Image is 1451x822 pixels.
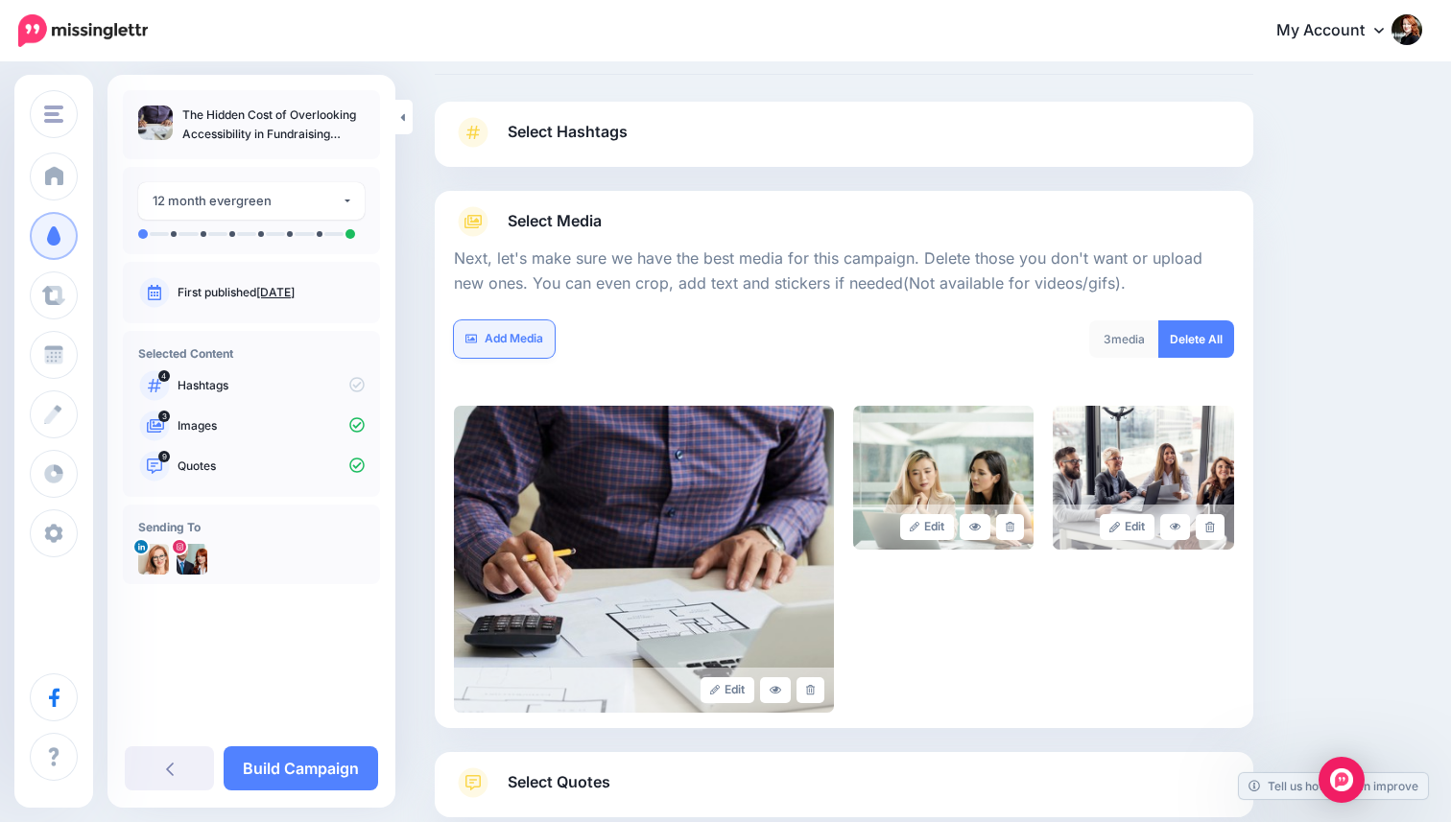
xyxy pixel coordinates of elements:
h4: Selected Content [138,346,365,361]
span: 4 [158,370,170,382]
div: 12 month evergreen [153,190,342,212]
p: Hashtags [178,377,365,394]
a: My Account [1257,8,1422,55]
div: Select Media [454,237,1234,713]
img: 4101ebcce4f2d05e25bcfac07ec5f25f_large.jpg [853,406,1034,550]
span: 3 [1104,332,1111,346]
p: Images [178,417,365,434]
a: Edit [701,677,755,703]
img: Missinglettr [18,14,148,47]
p: Quotes [178,458,365,475]
p: The Hidden Cost of Overlooking Accessibility in Fundraising Campaigns [182,106,365,144]
img: ed2394f843723dd8280d5142912564db_thumb.jpg [138,106,173,140]
span: Select Media [508,208,602,234]
a: Add Media [454,320,555,358]
div: media [1089,320,1159,358]
p: Next, let's make sure we have the best media for this campaign. Delete those you don't want or up... [454,247,1234,296]
span: 3 [158,411,170,422]
span: 9 [158,451,170,462]
img: 450443578_493070499842563_3737950014129116528_n-bsa148994.jpg [177,544,207,575]
p: First published [178,284,365,301]
a: Delete All [1158,320,1234,358]
span: Select Quotes [508,769,610,795]
a: Tell us how we can improve [1239,773,1428,799]
img: 1737038093952-37809.png [138,544,169,575]
button: 12 month evergreen [138,182,365,220]
a: [DATE] [256,285,295,299]
div: Open Intercom Messenger [1319,757,1365,803]
a: Edit [900,514,955,540]
img: c09b2f85d2d8932b1b3fe0f2b03a769e_large.jpg [1053,406,1233,550]
a: Select Hashtags [454,117,1234,167]
a: Select Quotes [454,767,1234,817]
h4: Sending To [138,520,365,534]
span: Select Hashtags [508,119,628,145]
img: ed2394f843723dd8280d5142912564db_large.jpg [454,406,834,713]
a: Edit [1100,514,1154,540]
a: Select Media [454,206,1234,237]
img: menu.png [44,106,63,123]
